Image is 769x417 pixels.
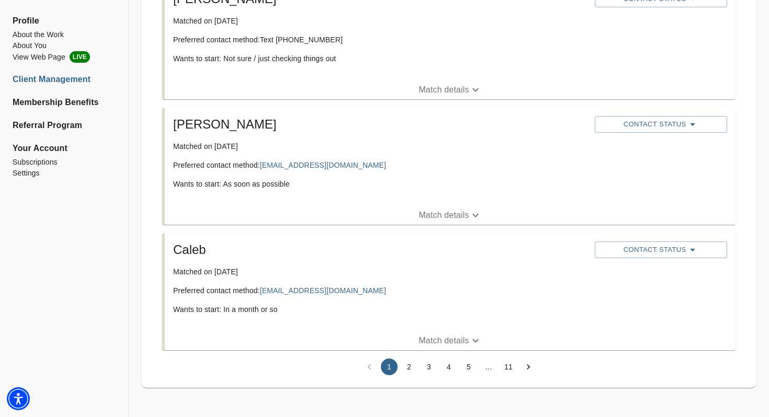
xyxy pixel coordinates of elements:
[595,116,727,133] button: Contact Status
[260,161,386,169] a: [EMAIL_ADDRESS][DOMAIN_NAME]
[260,286,386,295] a: [EMAIL_ADDRESS][DOMAIN_NAME]
[381,358,398,375] button: page 1
[500,358,517,375] button: Go to page 11
[173,160,586,170] p: Preferred contact method:
[480,362,497,372] div: …
[13,51,116,63] a: View Web PageLIVE
[165,206,736,225] button: Match details
[419,334,469,347] p: Match details
[13,142,116,155] span: Your Account
[440,358,457,375] button: Go to page 4
[520,358,537,375] button: Go to next page
[173,179,586,189] p: Wants to start: As soon as possible
[173,116,586,133] h5: [PERSON_NAME]
[13,15,116,27] span: Profile
[70,51,90,63] span: LIVE
[359,358,538,375] nav: pagination navigation
[595,241,727,258] button: Contact Status
[13,96,116,109] a: Membership Benefits
[401,358,417,375] button: Go to page 2
[173,141,586,152] p: Matched on [DATE]
[13,157,116,168] a: Subscriptions
[13,73,116,86] a: Client Management
[165,331,736,350] button: Match details
[600,118,722,131] span: Contact Status
[7,387,30,410] div: Accessibility Menu
[13,40,116,51] a: About You
[173,285,586,296] p: Preferred contact method:
[13,51,116,63] li: View Web Page
[173,16,586,26] p: Matched on [DATE]
[173,241,586,258] h5: Caleb
[173,34,586,45] p: Preferred contact method: Text [PHONE_NUMBER]
[173,304,586,315] p: Wants to start: In a month or so
[165,80,736,99] button: Match details
[600,244,722,256] span: Contact Status
[419,209,469,222] p: Match details
[13,168,116,179] a: Settings
[460,358,477,375] button: Go to page 5
[421,358,437,375] button: Go to page 3
[13,119,116,132] a: Referral Program
[173,267,586,277] p: Matched on [DATE]
[173,53,586,64] p: Wants to start: Not sure / just checking things out
[13,29,116,40] a: About the Work
[419,84,469,96] p: Match details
